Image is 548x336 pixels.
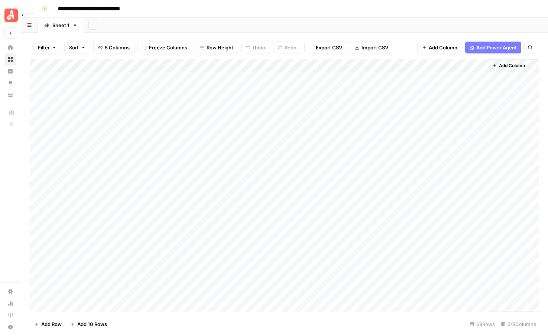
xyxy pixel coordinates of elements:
button: Import CSV [350,42,393,53]
a: Browse [4,53,16,65]
a: Sheet 1 [38,18,84,33]
span: 5 Columns [105,44,130,51]
button: 5 Columns [93,42,134,53]
button: Row Height [195,42,238,53]
a: Opportunities [4,77,16,89]
div: Sheet 1 [52,22,69,29]
button: Undo [241,42,270,53]
button: Export CSV [304,42,347,53]
span: Sort [69,44,79,51]
a: Home [4,42,16,53]
span: Row Height [207,44,233,51]
span: Add 10 Rows [77,320,107,328]
span: Filter [38,44,50,51]
span: Export CSV [316,44,342,51]
span: Freeze Columns [149,44,187,51]
button: Freeze Columns [137,42,192,53]
button: Add Power Agent [465,42,521,53]
button: Add Row [30,318,66,330]
span: Add Column [499,62,525,69]
span: Add Power Agent [476,44,517,51]
button: Help + Support [4,321,16,333]
button: Filter [33,42,61,53]
span: Undo [253,44,265,51]
a: Insights [4,65,16,77]
span: Add Row [41,320,62,328]
a: Your Data [4,89,16,101]
a: Settings [4,286,16,297]
div: 69 Rows [467,318,498,330]
span: Add Column [429,44,457,51]
button: Workspace: Angi [4,6,16,25]
span: Import CSV [361,44,388,51]
span: Redo [285,44,296,51]
button: Redo [273,42,301,53]
a: Usage [4,297,16,309]
button: Sort [64,42,90,53]
button: Add Column [489,61,528,71]
button: Add 10 Rows [66,318,111,330]
div: 5/5 Columns [498,318,539,330]
button: Add Column [417,42,462,53]
a: Learning Hub [4,309,16,321]
img: Angi Logo [4,9,18,22]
